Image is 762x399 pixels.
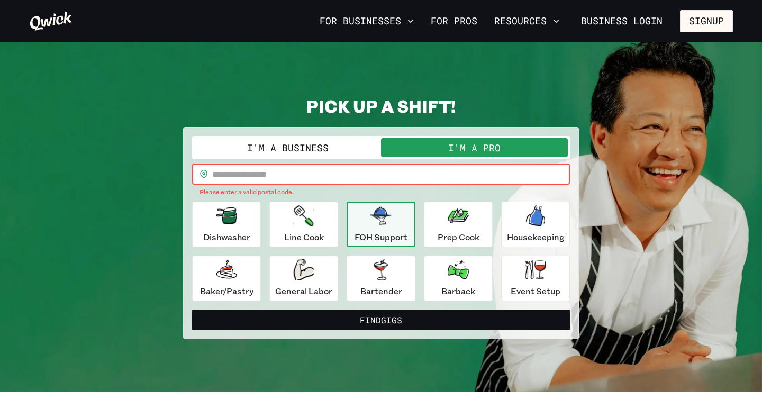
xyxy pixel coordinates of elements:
button: I'm a Pro [381,138,568,157]
h2: PICK UP A SHIFT! [183,95,579,116]
p: Dishwasher [203,231,250,243]
button: Signup [680,10,733,32]
button: FindGigs [192,310,570,331]
button: Barback [424,256,493,301]
button: Housekeeping [501,202,570,247]
p: FOH Support [355,231,407,243]
button: Baker/Pastry [192,256,261,301]
button: Line Cook [269,202,338,247]
button: I'm a Business [194,138,381,157]
button: FOH Support [347,202,415,247]
a: Business Login [572,10,672,32]
button: Prep Cook [424,202,493,247]
button: Resources [490,12,564,30]
p: Line Cook [284,231,324,243]
p: Housekeeping [507,231,565,243]
button: Event Setup [501,256,570,301]
a: For Pros [427,12,482,30]
button: For Businesses [315,12,418,30]
p: Prep Cook [438,231,479,243]
button: Bartender [347,256,415,301]
button: General Labor [269,256,338,301]
p: Bartender [360,285,402,297]
p: Event Setup [511,285,560,297]
p: Baker/Pastry [200,285,253,297]
button: Dishwasher [192,202,261,247]
p: Please enter a valid postal code. [199,187,563,197]
p: General Labor [275,285,332,297]
p: Barback [441,285,475,297]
